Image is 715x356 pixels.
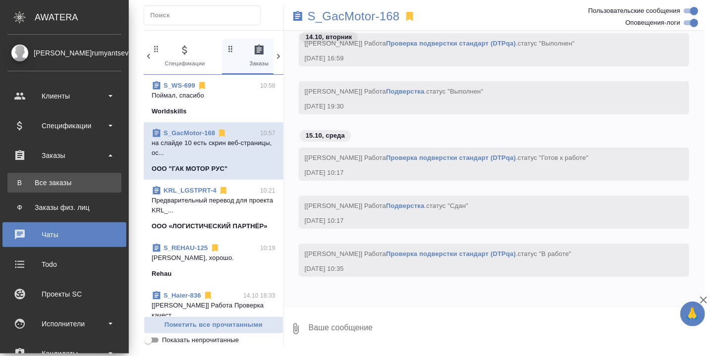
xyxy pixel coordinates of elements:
[260,243,275,253] p: 10:19
[680,302,705,326] button: 🙏
[7,287,121,302] div: Проекты SC
[2,282,126,306] a: Проекты SC
[386,88,424,95] a: Подверстка
[149,319,278,331] span: Пометить все прочитанными
[684,304,701,324] span: 🙏
[164,129,215,137] a: S_GacMotor-168
[426,88,483,95] span: статус "Выполнен"
[144,316,283,334] button: Пометить все прочитанными
[386,202,424,209] a: Подверстка
[305,53,655,63] div: [DATE] 16:59
[306,32,352,42] p: 14.10, вторник
[7,173,121,193] a: ВВсе заказы
[305,88,484,95] span: [[PERSON_NAME]] Работа .
[243,291,275,301] p: 14.10 18:33
[12,203,116,212] div: Заказы физ. лиц
[226,44,235,53] svg: Зажми и перетащи, чтобы поменять порядок вкладок
[150,8,260,22] input: Поиск
[260,186,275,196] p: 10:21
[217,128,227,138] svg: Отписаться
[518,154,589,161] span: статус "Готов к работе"
[144,75,283,122] div: S_WS-69910:58Поймал, спасибоWorldskills
[7,257,121,272] div: Todo
[152,138,275,158] p: на слайде 10 есть скрин веб-страницы, ос...
[203,291,213,301] svg: Отписаться
[164,187,217,194] a: KRL_LGSTPRT-4
[152,106,187,116] p: Worldskills
[305,250,571,257] span: [[PERSON_NAME]] Работа .
[152,253,275,263] p: [PERSON_NAME], хорошо.
[152,269,171,279] p: Rehau
[144,285,283,342] div: S_Haier-83614.10 18:33[[PERSON_NAME]] Работа Проверка качест...Хайер Электрикал Эпплаенсиз Рус
[152,44,161,53] svg: Зажми и перетащи, чтобы поменять порядок вкладок
[2,222,126,247] a: Чаты
[625,18,680,28] span: Оповещения-логи
[2,252,126,277] a: Todo
[152,91,275,101] p: Поймал, спасибо
[7,118,121,133] div: Спецификации
[305,264,655,274] div: [DATE] 10:35
[152,164,227,174] p: ООО "ГАК МОТОР РУС"
[260,81,275,91] p: 10:58
[210,243,220,253] svg: Отписаться
[164,292,201,299] a: S_Haier-836
[164,82,195,89] a: S_WS-699
[7,148,121,163] div: Заказы
[152,221,268,231] p: ООО «ЛОГИСТИЧЕСКИЙ ПАРТНЁР»
[305,202,468,209] span: [[PERSON_NAME]] Работа .
[12,178,116,188] div: Все заказы
[260,128,275,138] p: 10:57
[7,198,121,217] a: ФЗаказы физ. лиц
[518,250,571,257] span: статус "В работе"
[306,131,345,141] p: 15.10, среда
[35,7,129,27] div: AWATERA
[305,216,655,226] div: [DATE] 10:17
[164,244,208,252] a: S_REHAU-125
[152,196,275,215] p: Предварительный перевод для проекта KRL_...
[162,335,239,345] span: Показать непрочитанные
[144,180,283,237] div: KRL_LGSTPRT-410:21Предварительный перевод для проекта KRL_...ООО «ЛОГИСТИЧЕСКИЙ ПАРТНЁР»
[7,89,121,103] div: Клиенты
[144,237,283,285] div: S_REHAU-12510:19[PERSON_NAME], хорошо.Rehau
[305,154,589,161] span: [[PERSON_NAME]] Работа .
[226,44,292,68] span: Заказы
[144,122,283,180] div: S_GacMotor-16810:57на слайде 10 есть скрин веб-страницы, ос...ООО "ГАК МОТОР РУС"
[305,168,655,178] div: [DATE] 10:17
[386,250,516,257] a: Проверка подверстки стандарт (DTPqa)
[152,44,218,68] span: Спецификации
[7,227,121,242] div: Чаты
[7,316,121,331] div: Исполнители
[588,6,680,16] span: Пользовательские сообщения
[426,202,468,209] span: статус "Сдан"
[152,301,275,320] p: [[PERSON_NAME]] Работа Проверка качест...
[197,81,207,91] svg: Отписаться
[7,48,121,58] div: [PERSON_NAME]rumyantseva
[308,11,400,21] a: S_GacMotor-168
[305,102,655,111] div: [DATE] 19:30
[386,154,516,161] a: Проверка подверстки стандарт (DTPqa)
